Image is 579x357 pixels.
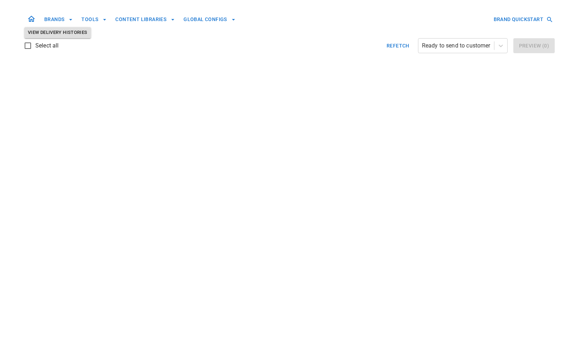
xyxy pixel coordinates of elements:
[384,38,412,53] button: Refetch
[35,41,59,50] span: Select all
[181,13,238,26] button: GLOBAL CONFIGS
[79,13,110,26] button: TOOLS
[24,27,91,38] button: View Delivery Histories
[41,13,76,26] button: BRANDS
[112,13,178,26] button: CONTENT LIBRARIES
[491,13,555,26] button: BRAND QUICKSTART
